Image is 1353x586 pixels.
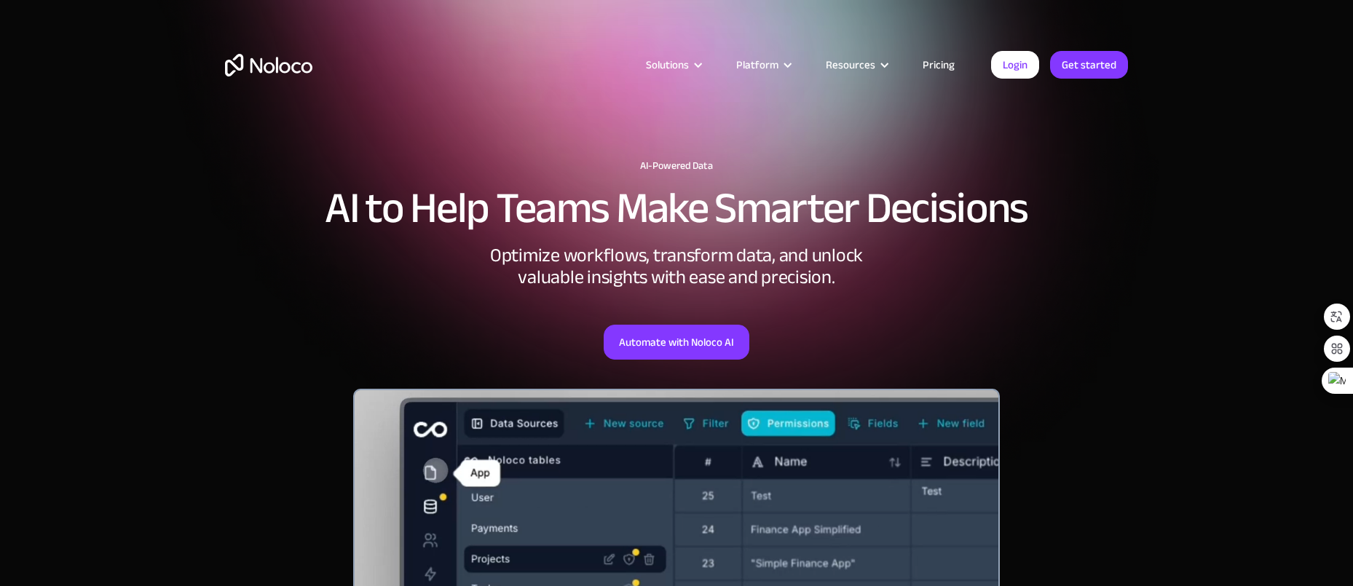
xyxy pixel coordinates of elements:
a: home [225,54,312,76]
a: Get started [1050,51,1128,79]
div: Solutions [646,55,689,74]
a: Automate with Noloco AI [604,325,749,360]
div: Resources [826,55,875,74]
div: Resources [808,55,904,74]
div: Platform [736,55,778,74]
div: Solutions [628,55,718,74]
div: Platform [718,55,808,74]
a: Login [991,51,1039,79]
h2: AI to Help Teams Make Smarter Decisions [225,186,1128,230]
a: Pricing [904,55,973,74]
div: Optimize workflows, transform data, and unlock valuable insights with ease and precision. [458,245,895,288]
h1: AI-Powered Data [225,160,1128,172]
